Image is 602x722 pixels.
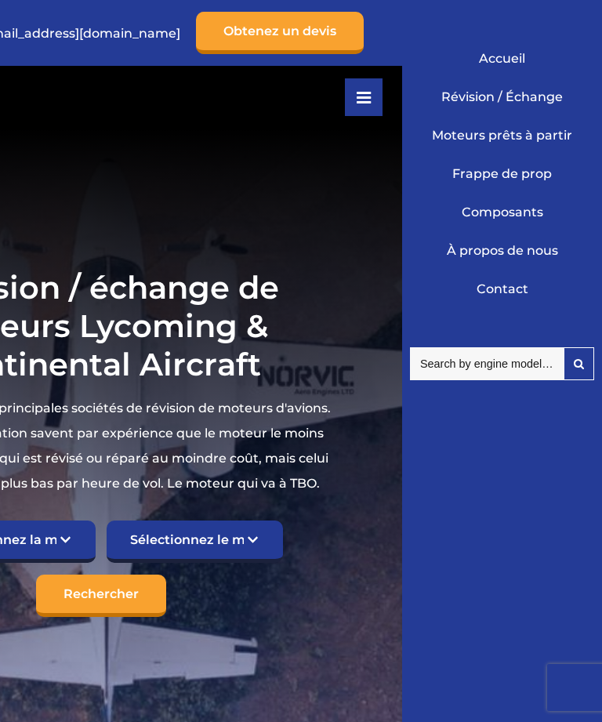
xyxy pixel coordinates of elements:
[414,231,590,270] a: À propos de nous
[414,154,590,193] a: Frappe de prop
[414,39,590,78] a: Accueil
[414,270,590,308] a: Contact
[414,116,590,154] a: Moteurs prêts à partir
[414,78,590,116] a: Révision / Échange
[196,12,364,54] a: Obtenez un devis
[414,193,590,231] a: Composants
[36,575,166,617] input: Rechercher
